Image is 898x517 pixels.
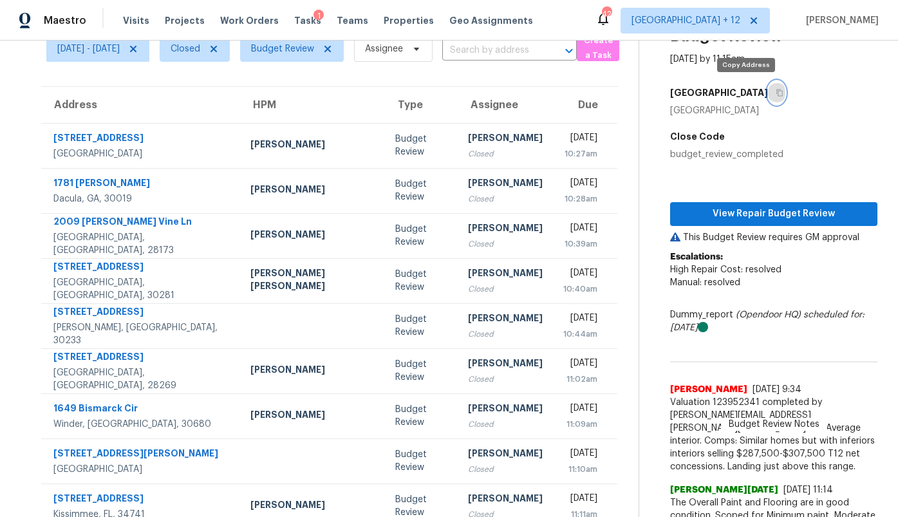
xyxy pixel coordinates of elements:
div: 10:44am [563,328,597,341]
div: [PERSON_NAME] [250,228,375,244]
div: [GEOGRAPHIC_DATA], [GEOGRAPHIC_DATA], 30281 [53,276,230,302]
div: 11:02am [563,373,597,386]
h5: Close Code [670,130,877,143]
div: [PERSON_NAME] [468,357,543,373]
div: Closed [468,147,543,160]
div: [STREET_ADDRESS] [53,350,230,366]
div: [PERSON_NAME] [468,267,543,283]
div: [PERSON_NAME] [468,131,543,147]
button: Open [560,42,578,60]
div: Closed [468,328,543,341]
p: This Budget Review requires GM approval [670,231,877,244]
div: [DATE] [563,176,597,193]
span: Projects [165,14,205,27]
div: Budget Review [395,448,447,474]
div: Closed [468,193,543,205]
span: [GEOGRAPHIC_DATA] + 12 [631,14,740,27]
div: Closed [468,238,543,250]
div: [PERSON_NAME] [468,312,543,328]
div: [PERSON_NAME] [PERSON_NAME] [250,267,375,296]
div: Closed [468,463,543,476]
div: Budget Review [395,403,447,429]
div: [DATE] [563,492,597,508]
div: 10:28am [563,193,597,205]
div: Closed [468,418,543,431]
i: scheduled for: [DATE] [670,310,865,332]
button: View Repair Budget Review [670,202,877,226]
span: View Repair Budget Review [680,206,867,222]
span: Work Orders [220,14,279,27]
div: [PERSON_NAME] [468,492,543,508]
input: Search by address [442,41,541,61]
span: Closed [171,42,200,55]
div: [PERSON_NAME], [GEOGRAPHIC_DATA], 30233 [53,321,230,347]
div: [GEOGRAPHIC_DATA] [53,463,230,476]
div: [GEOGRAPHIC_DATA] [53,147,230,160]
span: Manual: resolved [670,278,740,287]
div: [STREET_ADDRESS] [53,305,230,321]
div: [PERSON_NAME] [468,447,543,463]
div: Closed [468,283,543,296]
div: Winder, [GEOGRAPHIC_DATA], 30680 [53,418,230,431]
span: [PERSON_NAME] [670,383,747,396]
div: 1 [313,10,324,23]
div: [STREET_ADDRESS] [53,492,230,508]
div: Budget Review [395,133,447,158]
th: Due [553,87,617,123]
span: High Repair Cost: resolved [670,265,781,274]
div: [STREET_ADDRESS] [53,131,230,147]
div: 10:39am [563,238,597,250]
div: [PERSON_NAME] [468,176,543,193]
th: Type [385,87,458,123]
div: 11:10am [563,463,597,476]
span: Properties [384,14,434,27]
div: [STREET_ADDRESS] [53,260,230,276]
div: [PERSON_NAME] [250,498,375,514]
span: Tasks [294,16,321,25]
th: HPM [240,87,385,123]
div: [DATE] [563,221,597,238]
h2: Budget Review [670,30,783,42]
div: Closed [468,373,543,386]
div: [GEOGRAPHIC_DATA], [GEOGRAPHIC_DATA], 28173 [53,231,230,257]
span: Teams [337,14,368,27]
span: Assignee [365,42,403,55]
div: [GEOGRAPHIC_DATA], [GEOGRAPHIC_DATA], 28269 [53,366,230,392]
div: 1781 [PERSON_NAME] [53,176,230,193]
div: [PERSON_NAME] [468,402,543,418]
div: Budget Review [395,268,447,294]
div: [DATE] [563,357,597,373]
button: Create a Task [577,35,619,61]
span: Budget Review [251,42,314,55]
span: Create a Task [583,33,613,63]
div: 2009 [PERSON_NAME] Vine Ln [53,215,230,231]
span: [DATE] - [DATE] [57,42,120,55]
div: [PERSON_NAME] [468,221,543,238]
span: Budget Review Notes [721,418,827,431]
span: [DATE] 11:14 [783,485,833,494]
div: Budget Review [395,178,447,203]
span: [PERSON_NAME][DATE] [670,484,778,496]
h5: [GEOGRAPHIC_DATA] [670,86,768,99]
div: [DATE] [563,447,597,463]
div: [PERSON_NAME] [250,408,375,424]
span: Valuation 123952341 completed by [PERSON_NAME][EMAIL_ADDRESS][PERSON_NAME][DOMAIN_NAME]: SP: Aver... [670,396,877,473]
span: Maestro [44,14,86,27]
div: 428 [602,8,611,21]
div: 10:40am [563,283,597,296]
div: [PERSON_NAME] [250,138,375,154]
div: Budget Review [395,358,447,384]
div: 11:09am [563,418,597,431]
div: [PERSON_NAME] [250,183,375,199]
div: budget_review_completed [670,148,877,161]
div: Dummy_report [670,308,877,334]
div: [DATE] [563,131,597,147]
span: [PERSON_NAME] [801,14,879,27]
div: [GEOGRAPHIC_DATA] [670,104,877,117]
div: [PERSON_NAME] [250,363,375,379]
div: 1649 Bismarck Cir [53,402,230,418]
div: Budget Review [395,223,447,249]
div: Budget Review [395,313,447,339]
b: Escalations: [670,252,723,261]
div: [DATE] by 11:15am [670,53,745,66]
